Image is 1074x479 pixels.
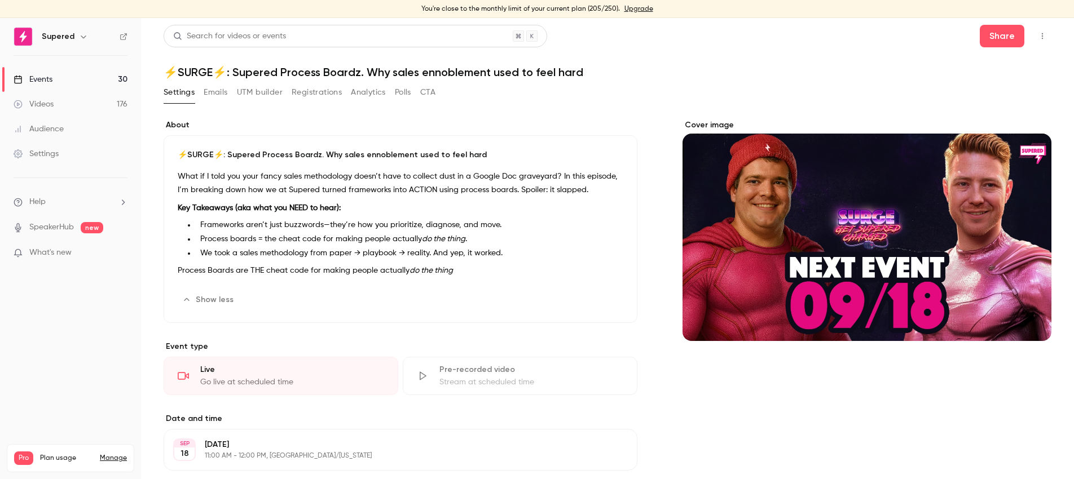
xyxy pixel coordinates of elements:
li: Process boards = the cheat code for making people actually . [196,233,623,245]
div: Events [14,74,52,85]
a: SpeakerHub [29,221,74,233]
p: Process Boards are THE cheat code for making people actually [178,264,623,277]
em: do the thing [422,235,465,243]
iframe: Noticeable Trigger [114,248,127,258]
button: Settings [164,83,195,101]
span: Plan usage [40,454,93,463]
p: 11:00 AM - 12:00 PM, [GEOGRAPHIC_DATA]/[US_STATE] [205,451,578,460]
li: Frameworks aren’t just buzzwords—they’re how you prioritize, diagnose, and move. [196,219,623,231]
li: We took a sales methodology from paper → playbook → reality. And yep, it worked. [196,247,623,259]
em: do the thing [410,267,453,274]
label: Cover image [683,119,1051,131]
div: Pre-recorded video [439,364,623,375]
button: Registrations [292,83,342,101]
li: help-dropdown-opener [14,196,127,208]
div: SEP [174,440,195,447]
span: What's new [29,247,72,259]
p: ⚡️SURGE⚡️: Supered Process Boardz. Why sales ennoblement used to feel hard [178,149,623,161]
strong: Key Takeaways (aka what you NEED to hear): [178,204,341,212]
div: Live [200,364,384,375]
div: Stream at scheduled time [439,376,623,388]
span: new [81,222,103,233]
img: Supered [14,28,32,46]
div: Settings [14,148,59,159]
button: Polls [395,83,411,101]
span: Help [29,196,46,208]
div: Videos [14,99,54,110]
div: Go live at scheduled time [200,376,384,388]
label: Date and time [164,413,637,424]
p: What if I told you your fancy sales methodology doesn’t have to collect dust in a Google Doc grav... [178,170,623,197]
button: UTM builder [237,83,283,101]
span: Pro [14,451,33,465]
div: Audience [14,123,64,135]
button: Emails [204,83,227,101]
button: CTA [420,83,435,101]
a: Manage [100,454,127,463]
label: About [164,119,637,131]
div: Pre-recorded videoStream at scheduled time [403,357,637,395]
div: LiveGo live at scheduled time [164,357,398,395]
h1: ⚡️SURGE⚡️: Supered Process Boardz. Why sales ennoblement used to feel hard [164,65,1051,79]
a: Upgrade [624,5,653,14]
div: Search for videos or events [173,30,286,42]
p: Event type [164,341,637,352]
section: Cover image [683,119,1051,341]
button: Share [980,25,1024,47]
button: Show less [178,291,240,309]
h6: Supered [42,31,74,42]
p: 18 [181,448,189,459]
p: [DATE] [205,439,578,450]
button: Analytics [351,83,386,101]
